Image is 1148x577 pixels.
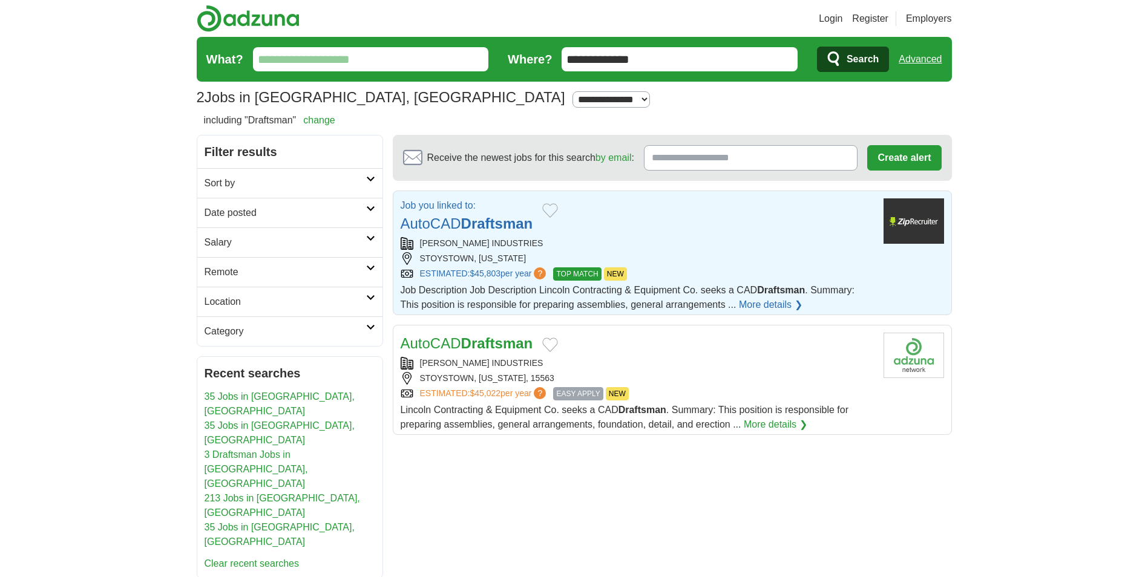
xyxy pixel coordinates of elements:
[461,335,533,351] strong: Draftsman
[470,388,500,398] span: $45,022
[197,168,382,198] a: Sort by
[470,269,500,278] span: $45,803
[906,11,952,26] a: Employers
[899,47,942,71] a: Advanced
[197,5,300,32] img: Adzuna logo
[205,449,308,489] a: 3 Draftsman Jobs in [GEOGRAPHIC_DATA], [GEOGRAPHIC_DATA]
[197,89,565,105] h1: Jobs in [GEOGRAPHIC_DATA], [GEOGRAPHIC_DATA]
[205,391,355,416] a: 35 Jobs in [GEOGRAPHIC_DATA], [GEOGRAPHIC_DATA]
[197,257,382,287] a: Remote
[205,295,366,309] h2: Location
[553,387,603,400] span: EASY APPLY
[197,198,382,227] a: Date posted
[197,287,382,316] a: Location
[884,198,944,244] img: Company logo
[618,405,666,415] strong: Draftsman
[757,285,805,295] strong: Draftsman
[606,387,629,400] span: NEW
[604,267,627,281] span: NEW
[206,50,243,68] label: What?
[553,267,601,281] span: TOP MATCH
[205,558,300,569] a: Clear recent searches
[420,387,549,400] a: ESTIMATED:$45,022per year?
[205,265,366,279] h2: Remote
[595,152,632,163] a: by email
[197,316,382,346] a: Category
[401,335,533,351] a: AutoCADDraftsman
[884,333,944,378] img: Company logo
[401,372,874,385] div: STOYSTOWN, [US_STATE], 15563
[867,145,941,171] button: Create alert
[401,405,848,429] span: Lincoln Contracting & Equipment Co. seeks a CAD . Summary: This position is responsible for prepa...
[205,324,366,339] h2: Category
[739,298,802,312] a: More details ❯
[542,203,558,218] button: Add to favorite jobs
[542,337,558,352] button: Add to favorite jobs
[461,215,533,232] strong: Draftsman
[205,493,360,518] a: 213 Jobs in [GEOGRAPHIC_DATA], [GEOGRAPHIC_DATA]
[205,176,366,191] h2: Sort by
[205,235,366,250] h2: Salary
[197,227,382,257] a: Salary
[534,267,546,279] span: ?
[744,417,807,432] a: More details ❯
[204,113,335,128] h2: including "Draftsman"
[847,47,879,71] span: Search
[205,522,355,547] a: 35 Jobs in [GEOGRAPHIC_DATA], [GEOGRAPHIC_DATA]
[205,206,366,220] h2: Date posted
[401,198,533,213] p: Job you linked to:
[819,11,842,26] a: Login
[401,285,855,310] span: Job Description Job Description Lincoln Contracting & Equipment Co. seeks a CAD . Summary: This p...
[197,86,205,108] span: 2
[205,420,355,445] a: 35 Jobs in [GEOGRAPHIC_DATA], [GEOGRAPHIC_DATA]
[401,252,874,265] div: STOYSTOWN, [US_STATE]
[508,50,552,68] label: Where?
[401,237,874,250] div: [PERSON_NAME] INDUSTRIES
[205,364,375,382] h2: Recent searches
[852,11,888,26] a: Register
[427,151,634,165] span: Receive the newest jobs for this search :
[534,387,546,399] span: ?
[817,47,889,72] button: Search
[401,357,874,370] div: [PERSON_NAME] INDUSTRIES
[303,115,335,125] a: change
[197,135,382,168] h2: Filter results
[420,267,549,281] a: ESTIMATED:$45,803per year?
[401,215,533,232] a: AutoCADDraftsman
